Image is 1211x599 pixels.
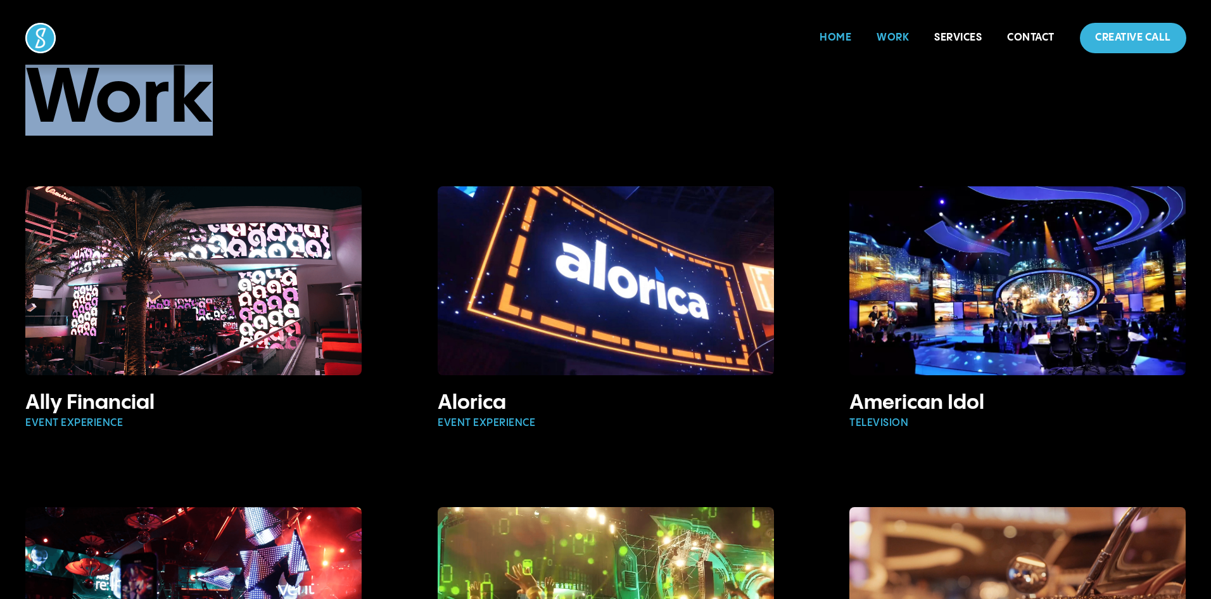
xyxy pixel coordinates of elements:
[438,416,774,431] p: Event Experience
[877,32,909,43] a: Work
[849,416,1186,431] p: Television
[25,186,362,431] a: Ally FinancialEvent Experience
[438,186,774,431] a: AloricaEvent Experience
[1007,32,1055,43] a: Contact
[25,23,56,53] img: Socialure Logo
[820,32,851,43] a: Home
[1095,30,1171,46] p: Creative Call
[438,390,774,416] h3: Alorica
[934,32,982,43] a: Services
[25,416,362,431] p: Event Experience
[849,390,1186,416] h3: American Idol
[25,390,362,416] h3: Ally Financial
[849,186,1186,431] a: American IdolTelevision
[25,65,1186,136] h1: Work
